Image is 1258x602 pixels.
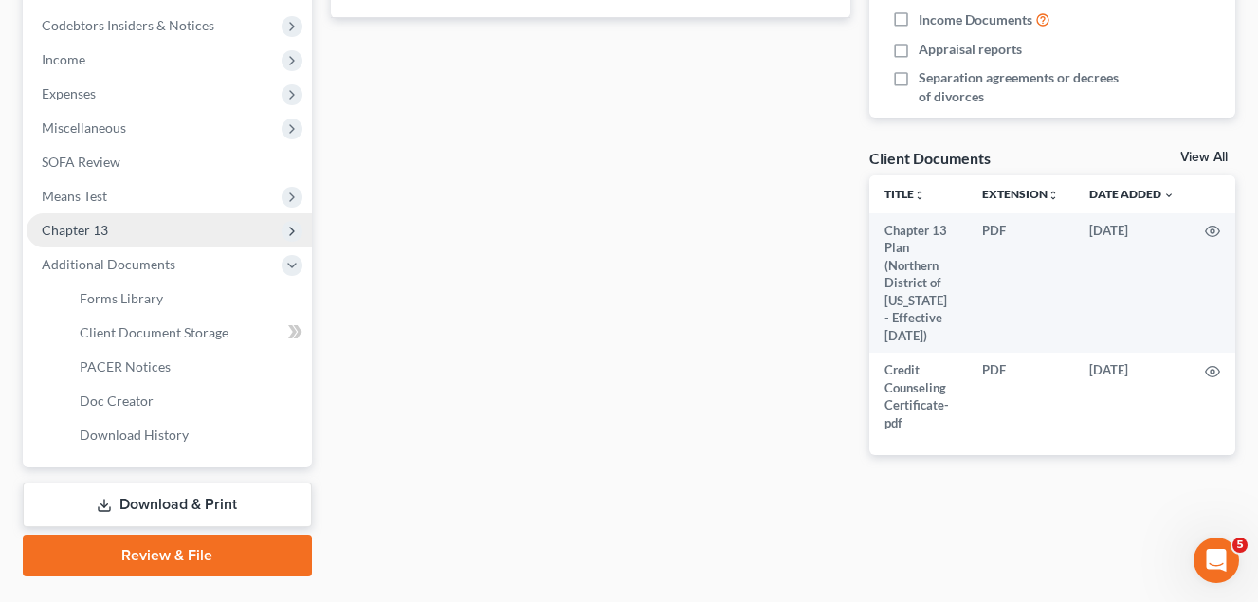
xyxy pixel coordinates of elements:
span: Means Test [42,188,107,204]
span: Income Documents [919,10,1032,29]
span: Chapter 13 [42,222,108,238]
a: Review & File [23,535,312,576]
span: Appraisal reports [919,40,1022,59]
span: Client Document Storage [80,324,228,340]
span: Separation agreements or decrees of divorces [919,68,1127,106]
a: Download History [64,418,312,452]
a: Date Added expand_more [1089,187,1175,201]
a: Extensionunfold_more [982,187,1059,201]
iframe: Intercom live chat [1194,538,1239,583]
td: [DATE] [1074,213,1190,353]
a: SOFA Review [27,145,312,179]
span: Additional Documents [42,256,175,272]
span: Expenses [42,85,96,101]
td: PDF [967,213,1074,353]
span: SOFA Review [42,154,120,170]
a: PACER Notices [64,350,312,384]
a: Download & Print [23,483,312,527]
a: Doc Creator [64,384,312,418]
td: [DATE] [1074,353,1190,440]
i: unfold_more [914,190,925,201]
span: 5 [1232,538,1248,553]
span: Download History [80,427,189,443]
i: expand_more [1163,190,1175,201]
td: PDF [967,353,1074,440]
td: Credit Counseling Certificate-pdf [869,353,967,440]
a: View All [1180,151,1228,164]
span: Doc Creator [80,392,154,409]
td: Chapter 13 Plan (Northern District of [US_STATE] - Effective [DATE]) [869,213,967,353]
a: Titleunfold_more [884,187,925,201]
span: Forms Library [80,290,163,306]
span: PACER Notices [80,358,171,374]
span: Miscellaneous [42,119,126,136]
span: Income [42,51,85,67]
div: Client Documents [869,148,991,168]
a: Client Document Storage [64,316,312,350]
a: Forms Library [64,282,312,316]
i: unfold_more [1048,190,1059,201]
span: Codebtors Insiders & Notices [42,17,214,33]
